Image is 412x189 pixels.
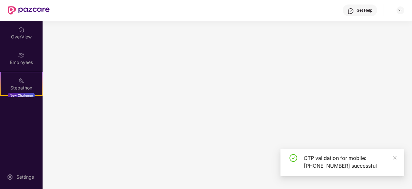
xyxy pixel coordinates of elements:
[348,8,354,14] img: svg+xml;base64,PHN2ZyBpZD0iSGVscC0zMngzMiIgeG1sbnM9Imh0dHA6Ly93d3cudzMub3JnLzIwMDAvc3ZnIiB3aWR0aD...
[15,174,36,180] div: Settings
[18,52,25,58] img: svg+xml;base64,PHN2ZyBpZD0iRW1wbG95ZWVzIiB4bWxucz0iaHR0cDovL3d3dy53My5vcmcvMjAwMC9zdmciIHdpZHRoPS...
[289,154,297,162] span: check-circle
[18,26,25,33] img: svg+xml;base64,PHN2ZyBpZD0iSG9tZSIgeG1sbnM9Imh0dHA6Ly93d3cudzMub3JnLzIwMDAvc3ZnIiB3aWR0aD0iMjAiIG...
[7,174,13,180] img: svg+xml;base64,PHN2ZyBpZD0iU2V0dGluZy0yMHgyMCIgeG1sbnM9Imh0dHA6Ly93d3cudzMub3JnLzIwMDAvc3ZnIiB3aW...
[8,93,35,98] div: New Challenge
[18,78,25,84] img: svg+xml;base64,PHN2ZyB4bWxucz0iaHR0cDovL3d3dy53My5vcmcvMjAwMC9zdmciIHdpZHRoPSIyMSIgaGVpZ2h0PSIyMC...
[304,154,397,170] div: OTP validation for mobile: [PHONE_NUMBER] successful
[398,8,403,13] img: svg+xml;base64,PHN2ZyBpZD0iRHJvcGRvd24tMzJ4MzIiIHhtbG5zPSJodHRwOi8vd3d3LnczLm9yZy8yMDAwL3N2ZyIgd2...
[357,8,372,13] div: Get Help
[1,85,42,91] div: Stepathon
[8,6,50,15] img: New Pazcare Logo
[393,155,397,160] span: close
